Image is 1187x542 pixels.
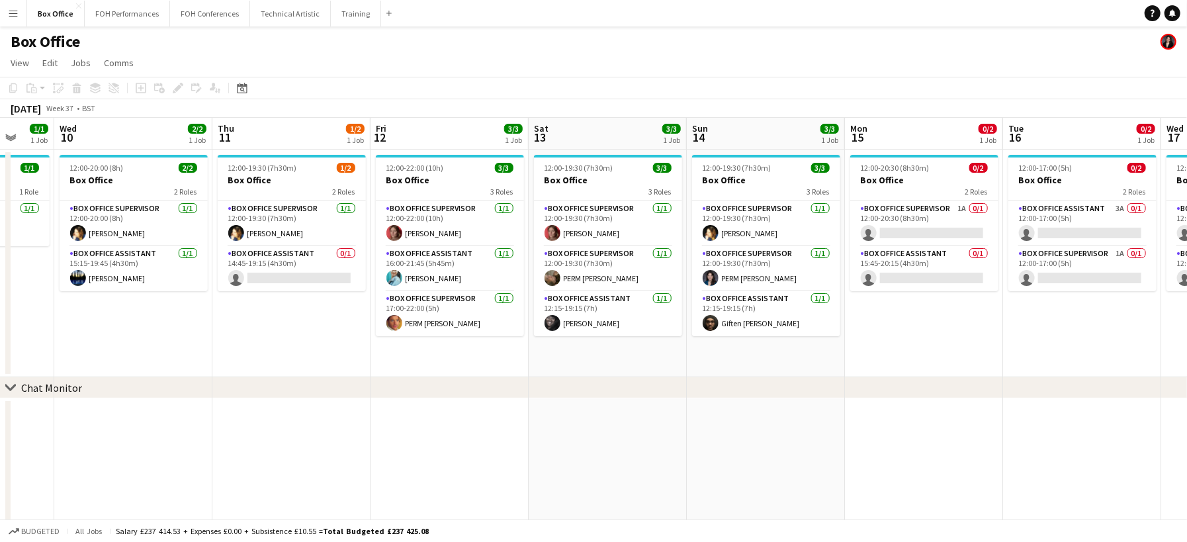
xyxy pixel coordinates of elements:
app-user-avatar: Lexi Clare [1161,34,1176,50]
div: BST [82,103,95,113]
a: View [5,54,34,71]
span: Comms [104,57,134,69]
div: Salary £237 414.53 + Expenses £0.00 + Subsistence £10.55 = [116,526,429,536]
div: Chat Monitor [21,381,82,394]
span: View [11,57,29,69]
span: Jobs [71,57,91,69]
span: Week 37 [44,103,77,113]
a: Jobs [66,54,96,71]
a: Edit [37,54,63,71]
button: FOH Conferences [170,1,250,26]
button: Technical Artistic [250,1,331,26]
h1: Box Office [11,32,80,52]
button: Box Office [27,1,85,26]
button: Budgeted [7,524,62,539]
span: Total Budgeted £237 425.08 [323,526,429,536]
a: Comms [99,54,139,71]
button: Training [331,1,381,26]
span: Edit [42,57,58,69]
div: [DATE] [11,102,41,115]
button: FOH Performances [85,1,170,26]
span: Budgeted [21,527,60,536]
span: All jobs [73,526,105,536]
